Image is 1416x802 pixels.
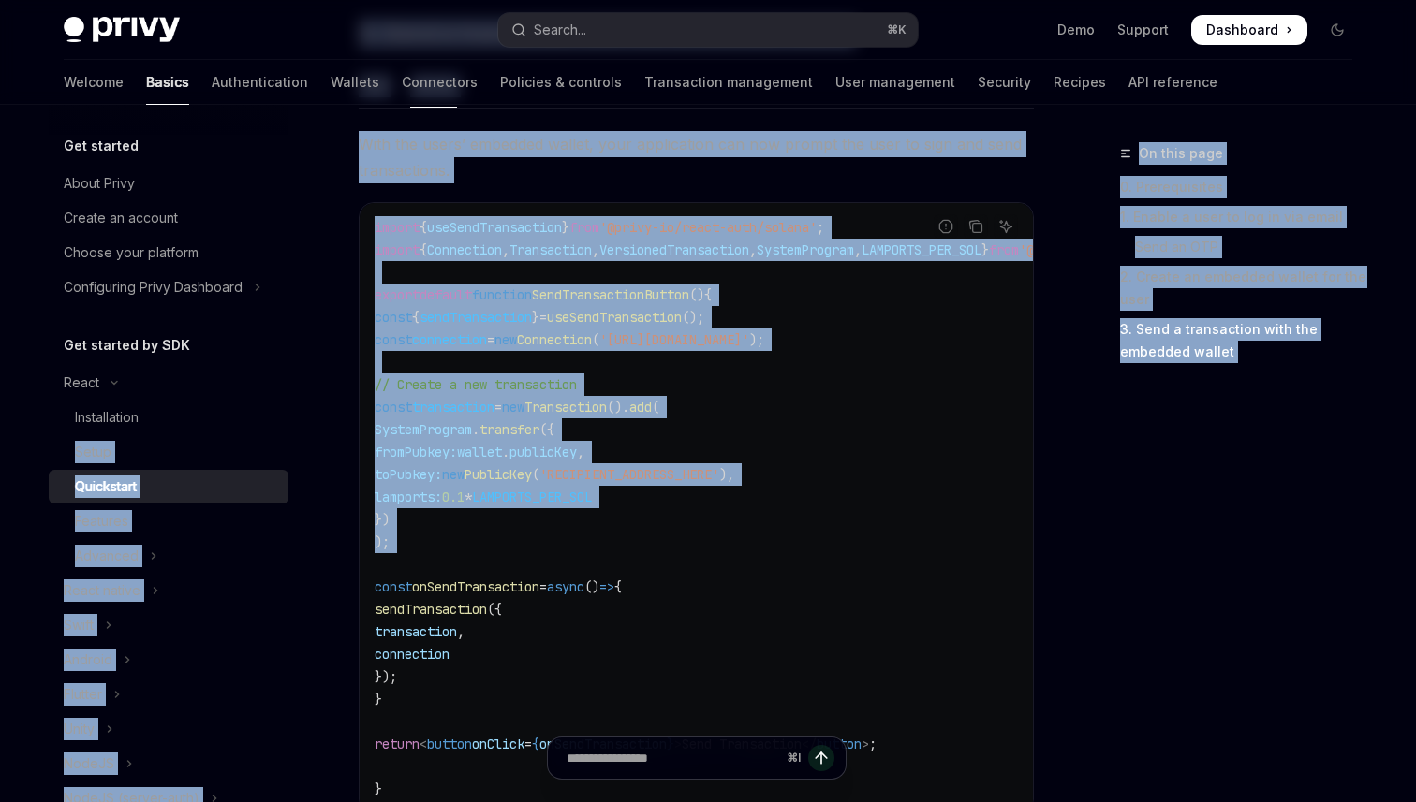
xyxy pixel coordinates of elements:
[567,737,779,779] input: Ask a question...
[981,241,989,258] span: }
[49,574,288,607] button: Toggle React native section
[577,444,584,460] span: ,
[375,286,420,303] span: export
[757,241,854,258] span: SystemProgram
[359,131,1034,183] span: With the users’ embedded wallet, your application can now prompt the user to sign and send transa...
[494,331,517,348] span: new
[375,241,420,258] span: import
[375,219,420,236] span: import
[524,399,607,416] span: Transaction
[49,608,288,642] button: Toggle Swift section
[629,399,652,416] span: add
[509,444,577,460] span: publicKey
[569,219,599,236] span: from
[49,435,288,469] a: Setup
[539,578,547,595] span: =
[534,19,586,41] div: Search...
[1120,314,1367,367] a: 3. Send a transaction with the embedded wallet
[1322,15,1352,45] button: Toggle dark mode
[457,444,502,460] span: wallet
[584,578,599,595] span: ()
[375,309,412,326] span: const
[375,331,412,348] span: const
[64,135,139,157] h5: Get started
[64,372,99,394] div: React
[808,745,834,771] button: Send message
[1054,60,1106,105] a: Recipes
[375,668,397,685] span: });
[375,399,412,416] span: const
[420,241,427,258] span: {
[375,376,577,393] span: // Create a new transaction
[75,475,137,498] div: Quickstart
[420,309,532,326] span: sendTransaction
[592,241,599,258] span: ,
[509,241,592,258] span: Transaction
[934,214,958,239] button: Report incorrect code
[412,578,539,595] span: onSendTransaction
[375,691,382,707] span: }
[49,504,288,538] a: Features
[375,421,472,438] span: SystemProgram
[539,309,547,326] span: =
[375,578,412,595] span: const
[502,241,509,258] span: ,
[592,331,599,348] span: (
[212,60,308,105] a: Authentication
[494,399,502,416] span: =
[652,399,659,416] span: (
[64,683,102,706] div: Flutter
[854,241,862,258] span: ,
[75,406,139,429] div: Installation
[375,533,390,550] span: );
[607,399,629,416] span: ().
[1128,60,1217,105] a: API reference
[64,172,135,195] div: About Privy
[412,331,487,348] span: connection
[75,545,139,567] div: Advanced
[64,752,114,775] div: NodeJS
[427,241,502,258] span: Connection
[64,276,243,299] div: Configuring Privy Dashboard
[599,241,749,258] span: VersionedTransaction
[562,219,569,236] span: }
[1120,202,1367,232] a: 1. Enable a user to log in via email
[532,309,539,326] span: }
[704,286,712,303] span: {
[49,270,288,304] button: Toggle Configuring Privy Dashboard section
[64,241,199,264] div: Choose your platform
[64,60,124,105] a: Welcome
[420,286,472,303] span: default
[1120,232,1367,262] a: Send an OTP
[862,241,981,258] span: LAMPORTS_PER_SOL
[427,219,562,236] span: useSendTransaction
[64,207,178,229] div: Create an account
[64,17,180,43] img: dark logo
[532,286,689,303] span: SendTransactionButton
[375,646,450,663] span: connection
[457,623,465,640] span: ,
[49,712,288,746] button: Toggle Unity section
[1206,21,1278,39] span: Dashboard
[75,510,128,532] div: Features
[375,601,487,618] span: sendTransaction
[472,488,592,505] span: LAMPORTS_PER_SOL
[749,241,757,258] span: ,
[375,623,457,640] span: transaction
[465,466,532,483] span: PublicKey
[487,331,494,348] span: =
[49,678,288,711] button: Toggle Flutter section
[644,60,813,105] a: Transaction management
[1120,172,1367,202] a: 0. Prerequisites
[964,214,988,239] button: Copy the contents from the code block
[532,466,539,483] span: (
[49,236,288,270] a: Choose your platform
[835,60,955,105] a: User management
[472,421,479,438] span: .
[502,399,524,416] span: new
[412,399,494,416] span: transaction
[420,219,427,236] span: {
[442,488,465,505] span: 0.1
[1019,241,1146,258] span: '@solana/web3.js'
[49,366,288,400] button: Toggle React section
